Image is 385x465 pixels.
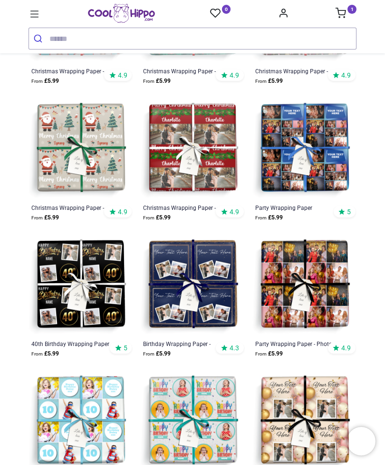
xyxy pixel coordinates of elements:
[118,208,127,216] span: 4.9
[143,67,222,75] a: Christmas Wrapping Paper - Snowman & Xmas Tree
[88,4,155,23] a: Logo of Cool Hippo
[29,96,133,200] img: Personalised Christmas Wrapping Paper - Santa & Tree - Add Name
[341,344,351,352] span: 4.9
[31,79,43,84] span: From
[210,8,231,20] a: 0
[347,427,375,455] iframe: Brevo live chat
[341,71,351,79] span: 4.9
[143,215,154,220] span: From
[230,208,239,216] span: 4.9
[143,349,171,358] strong: £ 5.99
[31,349,59,358] strong: £ 5.99
[124,344,127,352] span: 5
[29,233,133,337] img: Personalised 40th Birthday Wrapping Paper - Black & Gold - Upload 2 Photos & Name
[255,79,267,84] span: From
[255,67,334,75] a: Christmas Wrapping Paper - Red & Green
[255,340,334,347] a: Party Wrapping Paper - Photo Collage
[88,4,155,23] img: Cool Hippo
[140,96,244,200] img: Personalised Christmas Wrapping Paper - Merry Christmas Holly - 1 Photo & Name
[31,215,43,220] span: From
[118,71,127,79] span: 4.9
[255,77,283,86] strong: £ 5.99
[31,77,59,86] strong: £ 5.99
[143,77,171,86] strong: £ 5.99
[143,340,222,347] a: Birthday Wrapping Paper - Blue & Gold
[31,67,110,75] a: Christmas Wrapping Paper - From [GEOGRAPHIC_DATA]
[278,10,289,18] a: Account Info
[29,28,49,49] button: Submit
[336,10,356,18] a: 1
[255,349,283,358] strong: £ 5.99
[143,204,222,211] a: Christmas Wrapping Paper - Merry Christmas [PERSON_NAME]
[143,79,154,84] span: From
[252,96,356,200] img: Personalised Party Wrapping Paper - Blue Design- Upload 9 Photos & Add Text & Name
[255,213,283,222] strong: £ 5.99
[31,351,43,356] span: From
[230,344,239,352] span: 4.3
[252,233,356,337] img: Personalised Party Wrapping Paper - Photo Collage - Upload 4 Photos
[31,213,59,222] strong: £ 5.99
[143,351,154,356] span: From
[143,213,171,222] strong: £ 5.99
[140,233,244,337] img: Personalised Birthday Wrapping Paper - Blue & Gold - Upload 2 Photos & Text
[31,204,110,211] a: Christmas Wrapping Paper - Santa & Tree
[347,5,356,14] sup: 1
[255,204,334,211] a: Party Wrapping Paper
[347,208,351,216] span: 5
[255,215,267,220] span: From
[31,340,110,347] a: 40th Birthday Wrapping Paper - Black & Gold
[255,351,267,356] span: From
[230,71,239,79] span: 4.9
[222,5,231,14] sup: 0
